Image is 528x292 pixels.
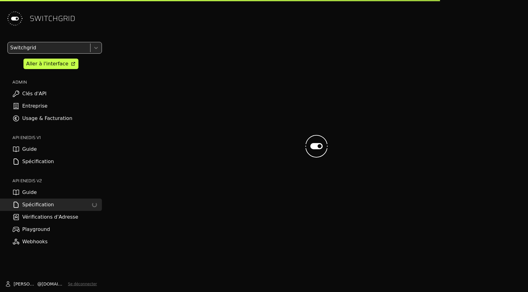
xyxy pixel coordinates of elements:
button: Se déconnecter [68,282,97,286]
span: @ [37,281,42,287]
div: loading [92,202,97,208]
img: Switchgrid Logo [5,9,25,28]
h2: ADMIN [12,79,102,85]
div: Aller à l'interface [26,60,68,68]
span: [DOMAIN_NAME] [42,281,65,287]
h2: API ENEDIS v1 [12,134,102,141]
span: SWITCHGRID [30,14,75,23]
span: [PERSON_NAME] [14,281,37,287]
a: Aller à l'interface [23,59,78,69]
h2: API ENEDIS v2 [12,178,102,184]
